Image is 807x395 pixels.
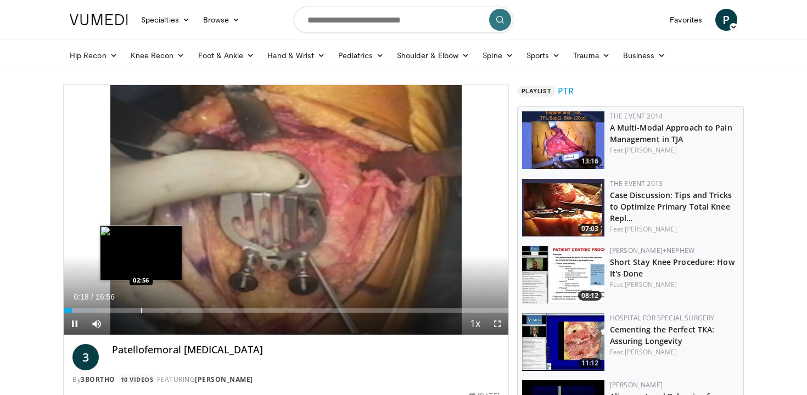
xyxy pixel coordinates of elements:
a: PTR [558,84,574,98]
h4: Patellofemoral [MEDICAL_DATA] [112,344,500,356]
img: 6a45c07b-9638-46a8-9cfb-065bafb25cbb.150x105_q85_crop-smart_upscale.jpg [522,111,604,169]
a: Hip Recon [63,44,124,66]
a: A Multi-Modal Approach to Pain Management in TJA [610,122,732,144]
a: Short Stay Knee Procedure: How It's Done [610,257,735,279]
span: / [91,292,93,301]
a: P [715,9,737,31]
a: [PERSON_NAME] [625,224,677,234]
a: Favorites [663,9,709,31]
a: 3bortho [81,375,115,384]
img: b9903f12-b4fd-4232-bd73-ce1f119ed97b.150x105_q85_crop-smart_upscale.jpg [522,179,604,236]
div: Feat. [610,224,739,234]
a: [PERSON_NAME] [625,347,677,357]
a: Foot & Ankle [192,44,261,66]
a: Knee Recon [124,44,192,66]
a: Business [617,44,672,66]
a: Specialties [134,9,197,31]
a: 08:12 [522,246,604,303]
a: Pediatrics [332,44,390,66]
a: 10 Videos [117,375,157,384]
div: Feat. [610,145,739,155]
div: Feat. [610,280,739,290]
img: f8228b08-9b4b-46a6-ae39-a97ff8315fa4.150x105_q85_crop-smart_upscale.jpg [522,313,604,371]
a: [PERSON_NAME] [610,380,663,390]
a: [PERSON_NAME]+Nephew [610,246,694,255]
a: 07:03 [522,179,604,236]
img: 06453132-c8a8-4335-b73e-1d0ffe22e3ee.150x105_q85_crop-smart_upscale.jpg [522,246,604,303]
button: Fullscreen [486,313,508,335]
a: Shoulder & Elbow [390,44,476,66]
a: 13:16 [522,111,604,169]
button: Pause [64,313,86,335]
img: VuMedi Logo [70,14,128,25]
a: Spine [476,44,519,66]
span: 11:12 [578,358,602,368]
a: Hospital for Special Surgery [610,313,715,323]
a: 11:12 [522,313,604,371]
a: Hand & Wrist [261,44,332,66]
a: The Event 2014 [610,111,663,121]
a: 3 [72,344,99,370]
span: 08:12 [578,291,602,301]
a: [PERSON_NAME] [195,375,253,384]
a: Cementing the Perfect TKA: Assuring Longevity [610,324,715,346]
span: 13:16 [578,156,602,166]
a: [PERSON_NAME] [625,145,677,155]
a: Browse [197,9,247,31]
span: 07:03 [578,224,602,234]
input: Search topics, interventions [294,7,513,33]
a: Case Discussion: Tips and Tricks to Optimize Primary Total Knee Repl… [610,190,732,223]
img: image.jpeg [100,225,182,280]
button: Playback Rate [464,313,486,335]
div: Feat. [610,347,739,357]
div: By FEATURING [72,375,500,385]
div: Progress Bar [64,308,508,313]
span: 16:56 [96,292,115,301]
video-js: Video Player [64,85,508,335]
a: Trauma [567,44,617,66]
a: The Event 2013 [610,179,663,188]
span: 0:18 [74,292,88,301]
a: [PERSON_NAME] [625,280,677,289]
button: Mute [86,313,108,335]
a: Sports [520,44,567,66]
span: Playlist [517,86,556,97]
